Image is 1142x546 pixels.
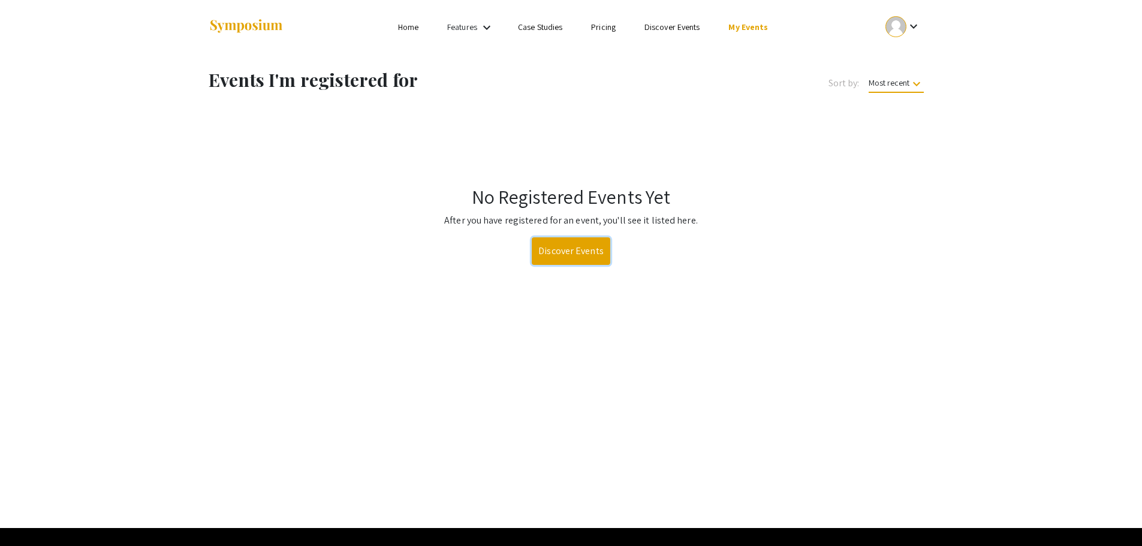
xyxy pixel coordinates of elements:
a: Discover Events [532,237,610,265]
a: Home [398,22,418,32]
p: After you have registered for an event, you'll see it listed here. [212,213,931,228]
span: Most recent [869,77,924,93]
mat-icon: keyboard_arrow_down [909,77,924,91]
a: Pricing [591,22,616,32]
iframe: Chat [9,492,51,537]
a: Discover Events [644,22,700,32]
a: My Events [728,22,768,32]
a: Features [447,22,477,32]
a: Case Studies [518,22,562,32]
h1: No Registered Events Yet [212,185,931,208]
button: Expand account dropdown [873,13,933,40]
mat-icon: Expand Features list [480,20,494,35]
mat-icon: Expand account dropdown [906,19,921,34]
h1: Events I'm registered for [209,69,624,91]
span: Sort by: [828,76,860,91]
img: Symposium by ForagerOne [209,19,284,35]
button: Most recent [859,72,933,93]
